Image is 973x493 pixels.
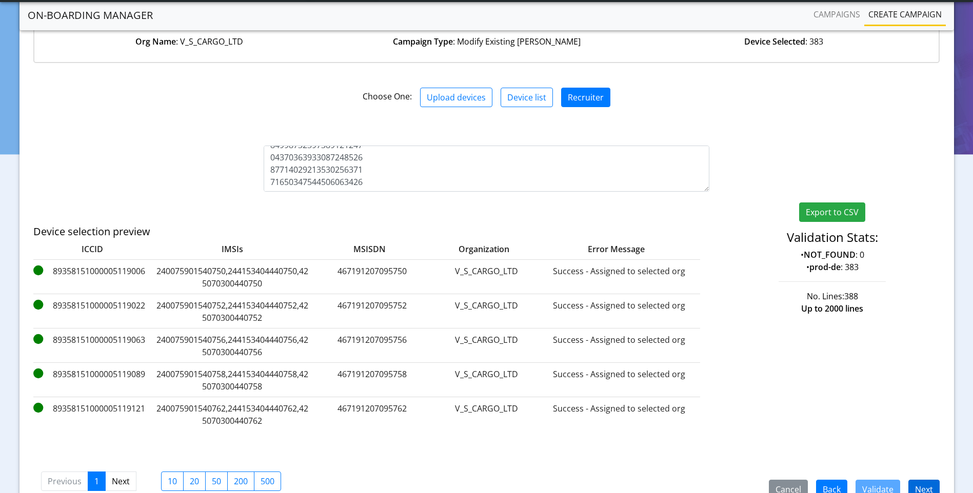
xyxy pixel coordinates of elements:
span: Choose One: [363,91,412,102]
a: On-Boarding Manager [28,5,153,26]
label: 467191207095762 [313,402,431,427]
label: 200 [227,471,254,491]
div: : V_S_CARGO_LTD [41,35,338,48]
label: Success - Assigned to selected org [542,402,696,427]
strong: NOT_FOUND [804,249,856,260]
p: • : 383 [725,261,940,273]
strong: prod-de [809,261,841,273]
div: : Modify Existing [PERSON_NAME] [338,35,636,48]
button: Recruiter [561,88,610,107]
label: 467191207095750 [313,265,431,290]
label: 240075901540758,244153404440758,425070300440758 [155,368,309,393]
a: 1 [88,471,106,491]
div: : 383 [635,35,932,48]
label: Error Message [522,243,676,255]
strong: Campaign Type [393,36,453,47]
strong: Org Name [135,36,176,47]
label: 500 [254,471,281,491]
label: V_S_CARGO_LTD [435,265,538,290]
label: V_S_CARGO_LTD [435,402,538,427]
h5: Device selection preview [33,225,638,238]
label: 89358151000005119006 [33,265,151,290]
label: V_S_CARGO_LTD [435,334,538,358]
label: 50 [205,471,228,491]
label: V_S_CARGO_LTD [435,299,538,324]
button: Export to CSV [799,202,865,222]
label: 240075901540756,244153404440756,425070300440756 [155,334,309,358]
label: 240075901540750,244153404440750,425070300440750 [155,265,309,290]
label: Success - Assigned to selected org [542,368,696,393]
a: Create campaign [864,4,946,25]
label: 10 [161,471,184,491]
label: 240075901540762,244153404440762,425070300440762 [155,402,309,427]
label: Success - Assigned to selected org [542,299,696,324]
p: • : 0 [725,249,940,261]
label: 89358151000005119022 [33,299,151,324]
label: Success - Assigned to selected org [542,334,696,358]
span: 388 [844,291,858,302]
label: 89358151000005119121 [33,402,151,427]
label: 467191207095752 [313,299,431,324]
label: 89358151000005119063 [33,334,151,358]
button: Device list [501,88,553,107]
label: IMSIs [155,243,309,255]
button: Upload devices [420,88,492,107]
label: Success - Assigned to selected org [542,265,696,290]
label: Organization [415,243,518,255]
strong: Device Selected [744,36,805,47]
h4: Validation Stats: [725,230,940,245]
label: ICCID [33,243,151,255]
label: 240075901540752,244153404440752,425070300440752 [155,299,309,324]
label: V_S_CARGO_LTD [435,368,538,393]
label: MSISDN [313,243,411,255]
a: Next [105,471,136,491]
label: 20 [183,471,206,491]
label: 467191207095758 [313,368,431,393]
div: Up to 2000 lines [717,302,947,315]
div: No. Lines: [717,290,947,302]
label: 89358151000005119089 [33,368,151,393]
a: Campaigns [809,4,864,25]
label: 467191207095756 [313,334,431,358]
